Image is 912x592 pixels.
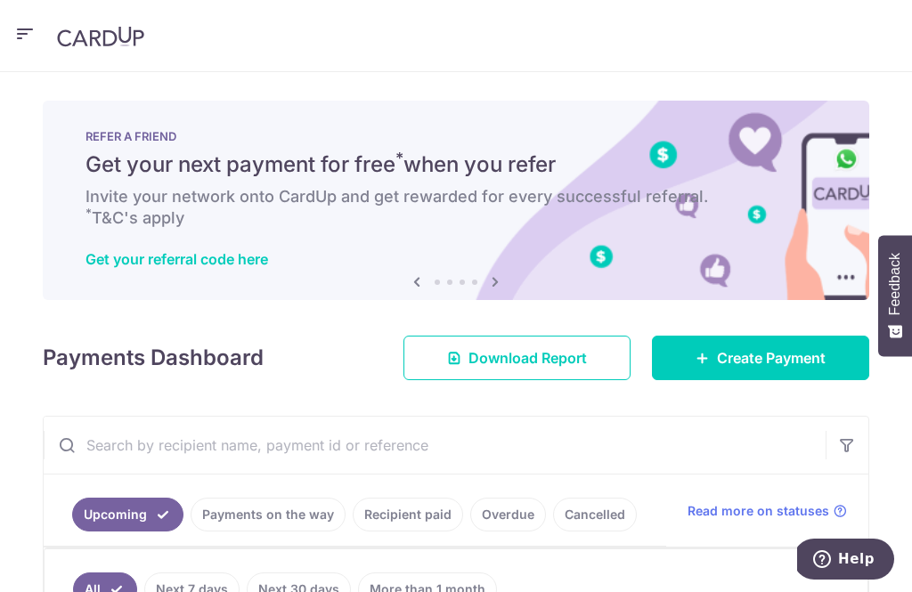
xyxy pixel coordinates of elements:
iframe: Opens a widget where you can find more information [797,539,894,583]
span: Feedback [887,253,903,315]
p: REFER A FRIEND [85,129,826,143]
a: Read more on statuses [688,502,847,520]
h6: Invite your network onto CardUp and get rewarded for every successful referral. T&C's apply [85,186,826,229]
h4: Payments Dashboard [43,342,264,374]
input: Search by recipient name, payment id or reference [44,417,826,474]
a: Payments on the way [191,498,346,531]
a: Cancelled [553,498,637,531]
span: Create Payment [717,347,826,369]
a: Download Report [403,336,631,380]
img: CardUp [57,26,144,47]
button: Feedback - Show survey [878,235,912,356]
a: Upcoming [72,498,183,531]
img: RAF banner [43,101,869,300]
span: Read more on statuses [688,502,829,520]
h5: Get your next payment for free when you refer [85,150,826,179]
a: Overdue [470,498,546,531]
a: Recipient paid [353,498,463,531]
a: Get your referral code here [85,250,268,268]
span: Download Report [468,347,587,369]
a: Create Payment [652,336,869,380]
